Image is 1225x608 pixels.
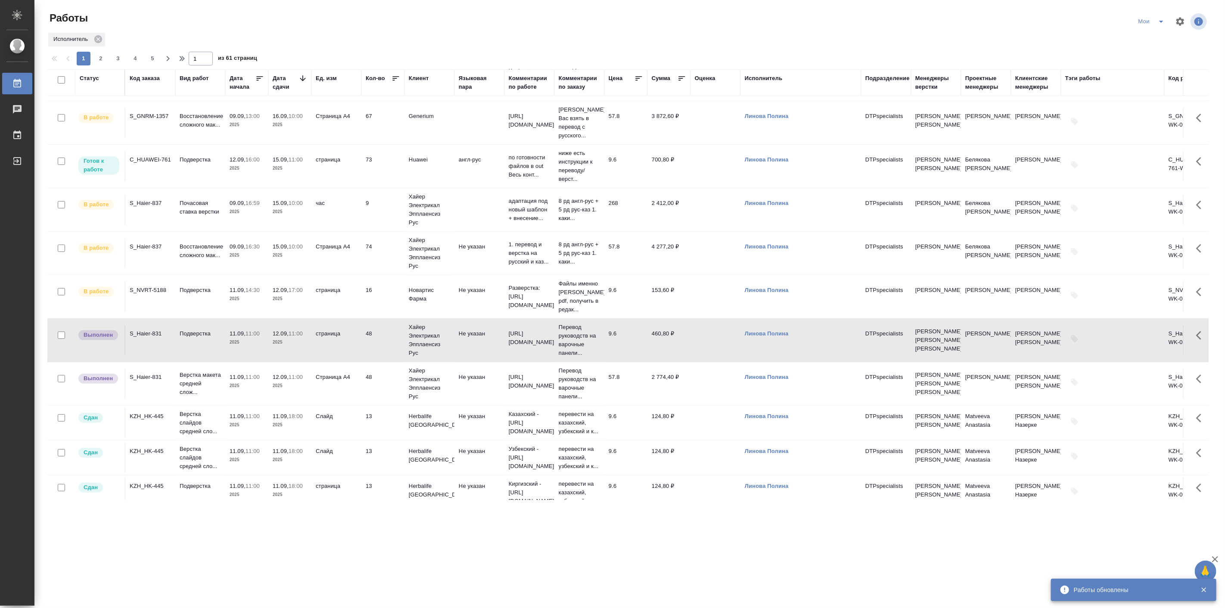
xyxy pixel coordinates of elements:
p: 11:00 [289,156,303,163]
p: 12.09, [230,156,246,163]
p: 12.09, [273,374,289,380]
p: 2025 [273,382,307,390]
td: 13 [361,478,404,508]
td: 73 [361,151,404,181]
span: 2 [94,54,108,63]
p: 09.09, [230,113,246,119]
span: 3 [111,54,125,63]
td: DTPspecialists [861,478,911,508]
p: по готовности файлов в out Весь конт... [509,153,550,179]
td: S_GNRM-1357-WK-012 [1164,108,1214,138]
td: 9.6 [604,151,647,181]
p: [PERSON_NAME] [PERSON_NAME] [915,447,957,464]
p: 18:00 [289,448,303,454]
span: 4 [128,54,142,63]
td: Не указан [454,443,504,473]
td: 2 774,40 ₽ [647,369,690,399]
p: 11:00 [246,374,260,380]
td: [PERSON_NAME] [961,369,1011,399]
div: KZH_HK-445 [130,412,171,421]
p: ниже есть инструкции к переводу/верст... [559,149,600,183]
td: Страница А4 [311,369,361,399]
p: 2025 [273,208,307,216]
button: Здесь прячутся важные кнопки [1191,325,1212,346]
p: 11:00 [289,330,303,337]
td: 3 872,60 ₽ [647,108,690,138]
td: Matveeva Anastasia [961,478,1011,508]
p: 2025 [230,490,264,499]
button: Здесь прячутся важные кнопки [1191,282,1212,302]
button: Добавить тэги [1065,329,1084,348]
td: Matveeva Anastasia [961,443,1011,473]
p: [PERSON_NAME] [PERSON_NAME] [915,482,957,499]
p: 2025 [273,121,307,129]
p: Разверстка: [URL][DOMAIN_NAME].. [509,284,550,310]
td: Не указан [454,238,504,268]
div: S_NVRT-5188 [130,286,171,295]
div: Языковая пара [459,74,500,91]
p: 10:00 [289,113,303,119]
td: 57.8 [604,238,647,268]
p: 2025 [273,251,307,260]
p: Верстка макета средней слож... [180,371,221,397]
p: Восстановление сложного мак... [180,112,221,129]
p: 11:00 [246,483,260,489]
div: S_Haier-831 [130,329,171,338]
td: [PERSON_NAME] [1011,282,1061,312]
button: Закрыть [1195,586,1213,594]
p: [PERSON_NAME] [915,199,957,208]
p: 11.09, [230,330,246,337]
td: DTPspecialists [861,443,911,473]
p: Подверстка [180,482,221,490]
button: Здесь прячутся важные кнопки [1191,195,1212,215]
span: Настроить таблицу [1170,11,1191,32]
td: 9.6 [604,408,647,438]
p: [URL][DOMAIN_NAME].. [509,373,550,390]
p: 18:00 [289,413,303,419]
div: Менеджеры верстки [915,74,957,91]
button: Здесь прячутся важные кнопки [1191,408,1212,428]
td: 74 [361,238,404,268]
button: Здесь прячутся важные кнопки [1191,369,1212,389]
td: [PERSON_NAME] [1011,151,1061,181]
td: 67 [361,108,404,138]
td: [PERSON_NAME] Назерке [1011,443,1061,473]
p: 2025 [230,338,264,347]
p: 13:00 [246,113,260,119]
p: 16.09, [273,113,289,119]
p: 11:00 [246,330,260,337]
p: Казахский - [URL][DOMAIN_NAME].. [509,410,550,436]
div: Подразделение [865,74,910,83]
td: Не указан [454,325,504,355]
p: Huawei [409,155,450,164]
p: Верстка слайдов средней сло... [180,410,221,436]
p: В работе [84,200,109,209]
div: Сумма [652,74,670,83]
td: 48 [361,325,404,355]
td: 2 412,00 ₽ [647,195,690,225]
div: Исполнитель завершил работу [78,373,120,385]
a: Линова Полина [745,287,789,293]
div: Тэги работы [1065,74,1101,83]
td: страница [311,325,361,355]
button: 🙏 [1195,561,1216,582]
td: 9.6 [604,443,647,473]
span: из 61 страниц [218,53,257,65]
p: адаптация под новый шаблон + внесение... [509,197,550,223]
div: Исполнитель выполняет работу [78,112,120,124]
p: 2025 [230,295,264,303]
td: Не указан [454,478,504,508]
a: Линова Полина [745,374,789,380]
p: 16:30 [246,243,260,250]
p: [PERSON_NAME] [PERSON_NAME] [915,412,957,429]
td: [PERSON_NAME] [961,108,1011,138]
p: 09.09, [230,243,246,250]
p: Выполнен [84,374,113,383]
p: [PERSON_NAME] [915,286,957,295]
td: DTPspecialists [861,369,911,399]
td: 124,80 ₽ [647,478,690,508]
p: Готов к работе [84,157,114,174]
p: перевести на казахский, узбекский и к... [559,410,600,436]
td: [PERSON_NAME] [1011,108,1061,138]
div: Работы обновлены [1074,586,1188,594]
